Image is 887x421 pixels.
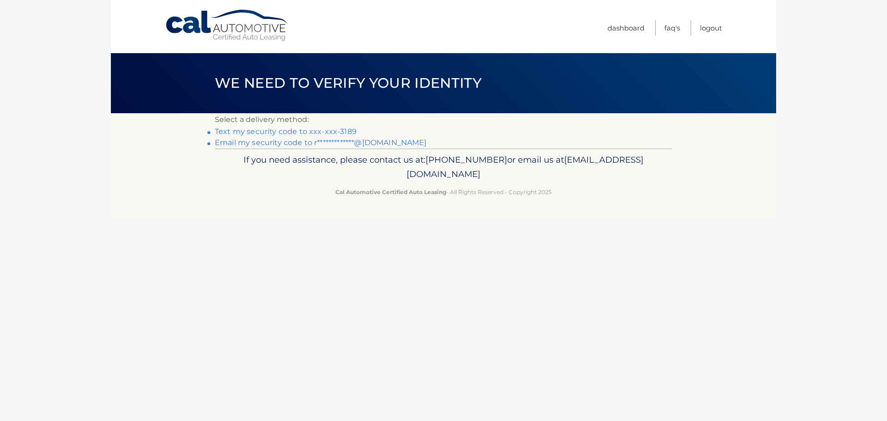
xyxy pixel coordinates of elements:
a: Cal Automotive [165,9,290,42]
span: We need to verify your identity [215,74,481,92]
span: [PHONE_NUMBER] [425,154,507,165]
a: Logout [700,20,722,36]
a: FAQ's [664,20,680,36]
p: Select a delivery method: [215,113,672,126]
p: - All Rights Reserved - Copyright 2025 [221,187,666,197]
a: Text my security code to xxx-xxx-3189 [215,127,357,136]
a: Dashboard [608,20,644,36]
strong: Cal Automotive Certified Auto Leasing [335,189,446,195]
p: If you need assistance, please contact us at: or email us at [221,153,666,182]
